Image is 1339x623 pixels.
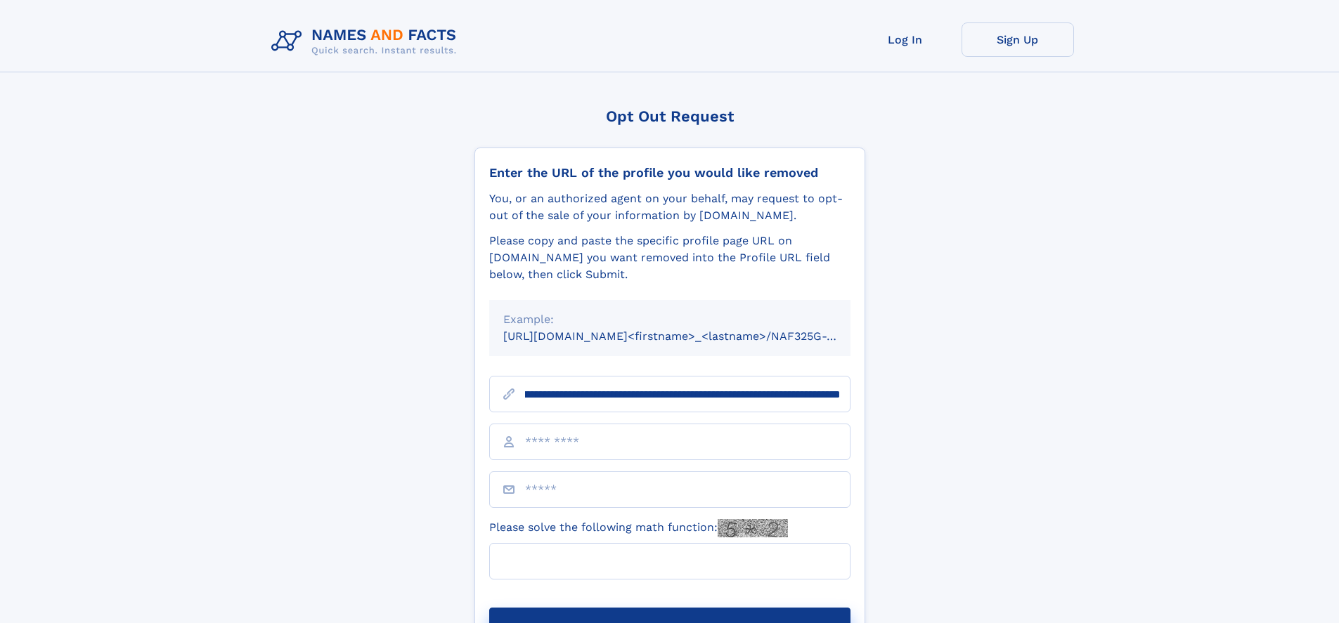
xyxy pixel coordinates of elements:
[489,232,850,283] div: Please copy and paste the specific profile page URL on [DOMAIN_NAME] you want removed into the Pr...
[474,107,865,125] div: Opt Out Request
[503,329,877,343] small: [URL][DOMAIN_NAME]<firstname>_<lastname>/NAF325G-xxxxxxxx
[489,190,850,224] div: You, or an authorized agent on your behalf, may request to opt-out of the sale of your informatio...
[849,22,962,57] a: Log In
[489,165,850,181] div: Enter the URL of the profile you would like removed
[266,22,468,60] img: Logo Names and Facts
[489,519,788,537] label: Please solve the following math function:
[503,311,836,328] div: Example:
[962,22,1074,57] a: Sign Up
